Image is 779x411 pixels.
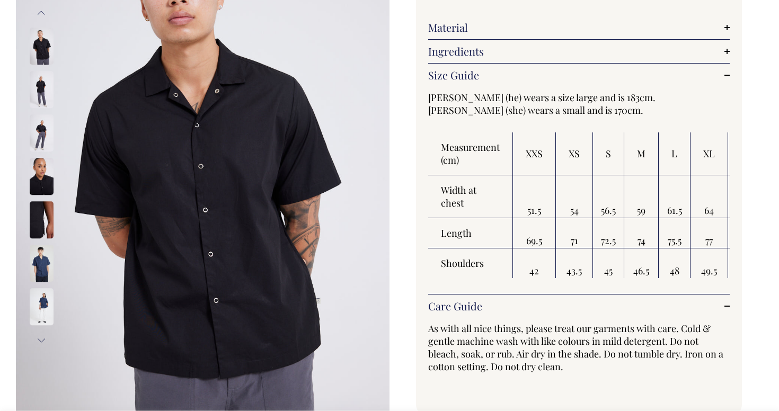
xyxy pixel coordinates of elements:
td: 77 [691,218,728,248]
td: 66.5 [728,175,771,218]
a: Care Guide [428,300,730,312]
th: Measurement (cm) [428,132,513,175]
th: XXS [513,132,556,175]
span: [PERSON_NAME] (he) wears a size large and is 183cm. [PERSON_NAME] (she) wears a small and is 170cm. [428,91,656,117]
td: 56.5 [593,175,624,218]
th: Width at chest [428,175,513,218]
img: black [30,115,54,152]
td: 51 [728,248,771,278]
td: 45 [593,248,624,278]
button: Previous [33,1,49,25]
td: 78.5 [728,218,771,248]
th: L [659,132,691,175]
td: 51.5 [513,175,556,218]
td: 75.5 [659,218,691,248]
td: 64 [691,175,728,218]
td: 46.5 [624,248,659,278]
td: 69.5 [513,218,556,248]
a: Size Guide [428,69,730,82]
td: 74 [624,218,659,248]
td: 72.5 [593,218,624,248]
th: XL [691,132,728,175]
img: black [30,202,54,239]
th: 2XL [728,132,771,175]
img: black [30,28,54,65]
p: As with all nice things, please treat our garments with care. Cold & gentle machine wash with lik... [428,322,730,373]
td: 48 [659,248,691,278]
img: black [30,72,54,109]
img: dark-navy [30,289,54,326]
td: 42 [513,248,556,278]
td: 54 [556,175,593,218]
img: black [30,158,54,195]
a: Ingredients [428,45,730,58]
th: S [593,132,624,175]
button: Next [33,329,49,353]
img: dark-navy [30,245,54,282]
td: 71 [556,218,593,248]
th: Length [428,218,513,248]
td: 59 [624,175,659,218]
td: 61.5 [659,175,691,218]
td: 49.5 [691,248,728,278]
td: 43.5 [556,248,593,278]
th: XS [556,132,593,175]
a: Material [428,21,730,34]
th: Shoulders [428,248,513,278]
th: M [624,132,659,175]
